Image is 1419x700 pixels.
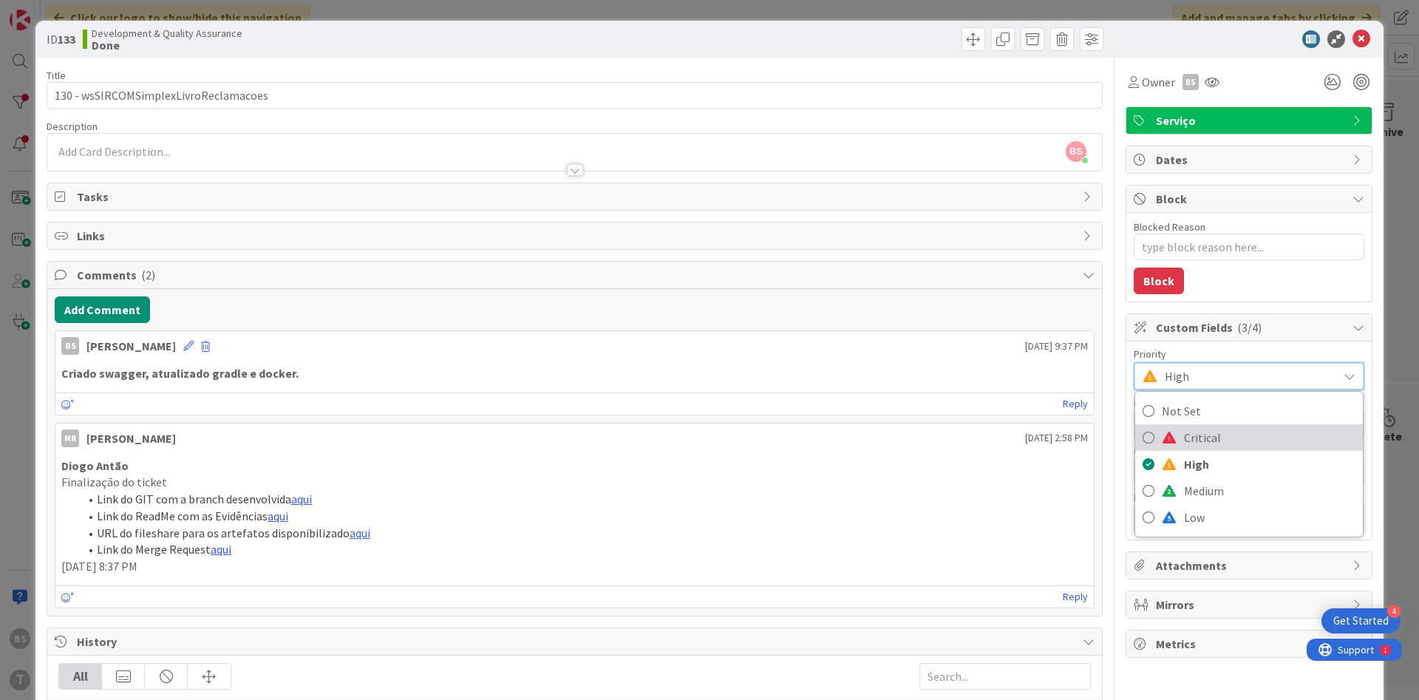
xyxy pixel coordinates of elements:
input: type card name here... [47,82,1103,109]
span: Link do GIT com a branch desenvolvida [97,492,291,506]
div: Open Get Started checklist, remaining modules: 4 [1321,608,1401,633]
a: Reply [1063,395,1088,413]
b: 133 [58,32,75,47]
span: Description [47,120,98,133]
span: Critical [1184,427,1355,449]
a: Critical [1135,424,1363,451]
span: Finalização do ticket [61,475,167,489]
div: BS [61,337,79,355]
a: aqui [268,509,288,523]
strong: Diogo Antão [61,458,129,473]
button: Add Comment [55,296,150,323]
span: Block [1156,190,1345,208]
span: Development & Quality Assurance [92,27,242,39]
span: Support [31,2,67,20]
a: aqui [211,542,231,557]
div: 1 [77,6,81,18]
span: Owner [1142,73,1175,91]
span: URL do fileshare para os artefatos disponibilizado [97,526,350,540]
span: High [1184,453,1355,475]
span: ( 3/4 ) [1237,320,1262,335]
a: Not Set [1135,398,1363,424]
span: BS [1066,141,1086,162]
div: Get Started [1333,614,1389,628]
div: 4 [1387,605,1401,618]
span: High [1165,366,1330,387]
span: Serviço [1156,112,1345,129]
input: Search... [919,663,1091,690]
div: [PERSON_NAME] [86,429,176,447]
span: Medium [1184,480,1355,502]
label: Blocked Reason [1134,220,1205,234]
span: Attachments [1156,557,1345,574]
span: Links [77,227,1075,245]
span: Mirrors [1156,596,1345,614]
strong: Criado swagger, atualizado gradle e docker. [61,366,299,381]
a: Medium [1135,478,1363,504]
div: [PERSON_NAME] [86,337,176,355]
div: Priority [1134,349,1364,359]
span: ( 2 ) [141,268,155,282]
div: BS [1182,74,1199,90]
span: Not Set [1162,400,1355,422]
span: [DATE] 8:37 PM [61,559,137,574]
a: High [1135,451,1363,478]
span: History [77,633,1075,650]
button: Block [1134,268,1184,294]
span: Dates [1156,151,1345,169]
span: ID [47,30,75,48]
a: aqui [291,492,312,506]
span: Tasks [77,188,1075,205]
div: All [59,664,102,689]
span: [DATE] 2:58 PM [1025,430,1088,446]
span: Link do ReadMe com as Evidências [97,509,268,523]
span: Comments [77,266,1075,284]
b: Done [92,39,242,51]
span: Custom Fields [1156,319,1345,336]
div: MR [61,429,79,447]
div: Complexidade [1134,398,1364,408]
div: Milestone [1134,492,1364,503]
span: [DATE] 9:37 PM [1025,339,1088,354]
div: Area [1134,445,1364,455]
a: aqui [350,526,370,540]
span: Link do Merge Request [97,542,211,557]
span: Low [1184,506,1355,529]
a: Low [1135,504,1363,531]
span: Metrics [1156,635,1345,653]
label: Title [47,69,66,82]
a: Reply [1063,588,1088,606]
